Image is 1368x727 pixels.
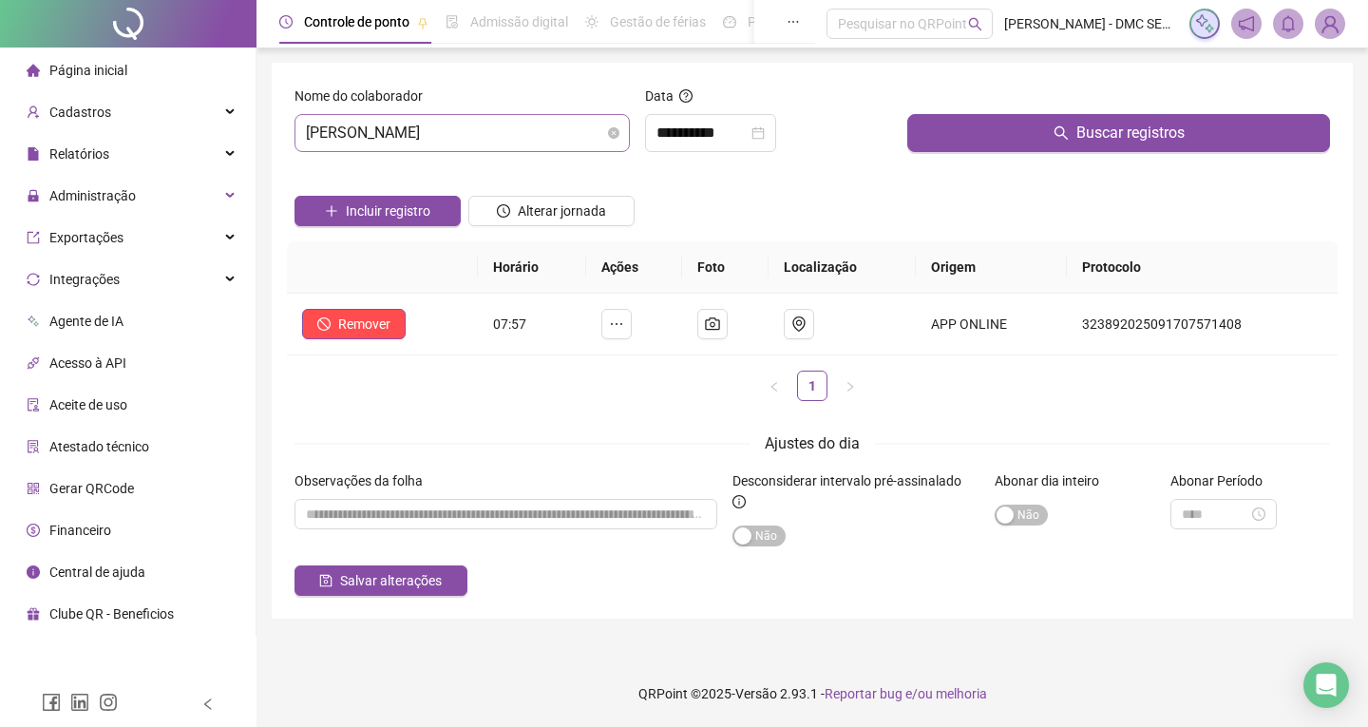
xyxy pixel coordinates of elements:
a: Alterar jornada [468,205,635,220]
span: sun [585,15,598,29]
span: Alterar jornada [518,201,606,221]
span: ARIANE DAMASCENO SANTOS [306,115,618,151]
button: Alterar jornada [468,196,635,226]
span: Aceite de uso [49,397,127,412]
span: solution [27,440,40,453]
span: Salvar alterações [340,570,442,591]
th: Localização [769,241,916,294]
span: question-circle [679,89,693,103]
span: save [319,574,332,587]
span: facebook [42,693,61,712]
span: info-circle [27,565,40,579]
span: 07:57 [493,316,526,332]
button: Incluir registro [294,196,461,226]
span: plus [325,204,338,218]
button: Remover [302,309,406,339]
span: Agente de IA [49,314,123,329]
span: linkedin [70,693,89,712]
span: Atestado técnico [49,439,149,454]
label: Nome do colaborador [294,86,435,106]
span: Desconsiderar intervalo pré-assinalado [732,473,961,488]
img: sparkle-icon.fc2bf0ac1784a2077858766a79e2daf3.svg [1194,13,1215,34]
span: stop [317,317,331,331]
span: Controle de ponto [304,14,409,29]
span: Versão [735,686,777,701]
th: Protocolo [1067,241,1338,294]
span: Relatórios [49,146,109,162]
span: Reportar bug e/ou melhoria [825,686,987,701]
span: bell [1280,15,1297,32]
span: ellipsis [787,15,800,29]
span: Acesso à API [49,355,126,371]
span: dashboard [723,15,736,29]
td: 323892025091707571408 [1067,294,1338,355]
span: export [27,231,40,244]
span: camera [705,316,720,332]
span: file-done [446,15,459,29]
span: instagram [99,693,118,712]
span: audit [27,398,40,411]
button: right [835,371,865,401]
span: search [1054,125,1069,141]
span: sync [27,273,40,286]
span: Clube QR - Beneficios [49,606,174,622]
img: 1622 [1316,10,1344,38]
span: Financeiro [49,523,111,538]
span: info-circle [732,495,746,508]
span: clock-circle [279,15,293,29]
span: Data [645,88,674,104]
span: clock-circle [497,204,510,218]
span: Admissão digital [470,14,568,29]
span: Central de ajuda [49,564,145,580]
th: Origem [916,241,1067,294]
span: qrcode [27,482,40,495]
span: Cadastros [49,105,111,120]
td: APP ONLINE [916,294,1067,355]
span: Página inicial [49,63,127,78]
span: Exportações [49,230,123,245]
span: gift [27,607,40,621]
span: pushpin [417,17,428,29]
div: Open Intercom Messenger [1303,662,1349,708]
span: Ajustes do dia [765,434,860,452]
li: Página anterior [759,371,789,401]
span: environment [791,316,807,332]
span: right [845,381,856,392]
span: search [968,17,982,31]
span: left [201,698,215,711]
button: Buscar registros [907,114,1330,152]
span: Gerar QRCode [49,481,134,496]
span: dollar [27,524,40,537]
li: Próxima página [835,371,865,401]
span: Painel do DP [748,14,822,29]
span: home [27,64,40,77]
th: Ações [586,241,682,294]
span: Administração [49,188,136,203]
span: Buscar registros [1076,122,1185,144]
span: file [27,147,40,161]
span: lock [27,189,40,202]
span: user-add [27,105,40,119]
span: close-circle [608,127,619,139]
button: Salvar alterações [294,565,467,596]
label: Abonar dia inteiro [995,470,1111,491]
span: Incluir registro [346,201,430,221]
span: api [27,356,40,370]
span: left [769,381,780,392]
span: ellipsis [609,316,624,332]
button: left [759,371,789,401]
th: Horário [478,241,586,294]
th: Foto [682,241,769,294]
span: Integrações [49,272,120,287]
span: Remover [338,314,390,335]
span: [PERSON_NAME] - DMC SERVICOS DE INFORMATICA LTDA [1004,13,1178,34]
span: notification [1238,15,1255,32]
a: 1 [798,372,826,400]
footer: QRPoint © 2025 - 2.93.1 - [256,660,1368,727]
span: Gestão de férias [610,14,706,29]
label: Abonar Período [1170,470,1275,491]
label: Observações da folha [294,470,435,491]
li: 1 [797,371,827,401]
